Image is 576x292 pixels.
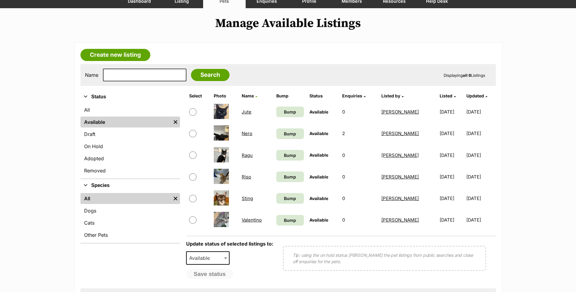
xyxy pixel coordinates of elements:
label: Update status of selected listings to: [186,241,273,247]
a: [PERSON_NAME] [381,109,419,115]
td: 2 [340,123,378,144]
td: [DATE] [437,209,466,230]
label: Name [85,72,98,78]
a: [PERSON_NAME] [381,152,419,158]
td: 0 [340,166,378,187]
a: Bump [276,128,304,139]
a: Name [242,93,257,98]
a: All [80,193,171,204]
a: Enquiries [342,93,366,98]
td: [DATE] [437,166,466,187]
span: Bump [284,152,296,158]
a: On Hold [80,141,180,152]
a: Valentino [242,217,262,223]
span: Name [242,93,254,98]
a: Bump [276,107,304,117]
a: Nero [242,131,252,136]
a: Remove filter [171,117,180,127]
a: [PERSON_NAME] [381,195,419,201]
td: 0 [340,188,378,209]
span: Displaying Listings [444,73,485,78]
td: [DATE] [437,145,466,166]
td: [DATE] [466,188,495,209]
a: Sting [242,195,253,201]
span: Available [186,251,230,265]
span: Updated [466,93,484,98]
a: Removed [80,165,180,176]
td: [DATE] [437,101,466,122]
span: Available [187,254,216,262]
a: Adopted [80,153,180,164]
a: [PERSON_NAME] [381,217,419,223]
a: Updated [466,93,487,98]
th: Status [307,91,339,101]
input: Search [191,69,230,81]
a: Other Pets [80,229,180,240]
p: Tip: using the on hold status [PERSON_NAME] the pet listings from public searches and close off e... [293,252,476,265]
td: [DATE] [466,145,495,166]
span: Listed by [381,93,400,98]
button: Save status [186,269,233,279]
td: 0 [340,101,378,122]
a: Bump [276,193,304,204]
a: Ragu [242,152,253,158]
span: Available [309,196,328,201]
a: Listed by [381,93,404,98]
td: [DATE] [466,101,495,122]
span: Bump [284,131,296,137]
span: Bump [284,195,296,202]
div: Status [80,103,180,178]
span: Available [309,152,328,158]
div: Species [80,192,180,243]
th: Select [187,91,211,101]
th: Photo [211,91,239,101]
a: Remove filter [171,193,180,204]
a: All [80,104,180,115]
a: Available [80,117,171,127]
button: Status [80,93,180,101]
a: [PERSON_NAME] [381,174,419,180]
span: Listed [440,93,452,98]
a: Bump [276,150,304,161]
a: Listed [440,93,456,98]
a: Jute [242,109,251,115]
a: Cats [80,217,180,228]
a: Bump [276,171,304,182]
a: Riso [242,174,251,180]
span: Bump [284,174,296,180]
a: Dogs [80,205,180,216]
span: Available [309,217,328,222]
a: Bump [276,215,304,226]
td: [DATE] [466,123,495,144]
th: Bump [274,91,306,101]
td: [DATE] [437,123,466,144]
td: [DATE] [466,209,495,230]
span: Bump [284,217,296,223]
a: [PERSON_NAME] [381,131,419,136]
td: [DATE] [437,188,466,209]
span: translation missing: en.admin.listings.index.attributes.enquiries [342,93,362,98]
a: Draft [80,129,180,140]
td: 0 [340,209,378,230]
a: Create new listing [80,49,150,61]
button: Species [80,182,180,189]
span: Available [309,131,328,136]
td: [DATE] [466,166,495,187]
strong: all 6 [463,73,471,78]
span: Bump [284,109,296,115]
span: Available [309,174,328,179]
td: 0 [340,145,378,166]
span: Available [309,109,328,114]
